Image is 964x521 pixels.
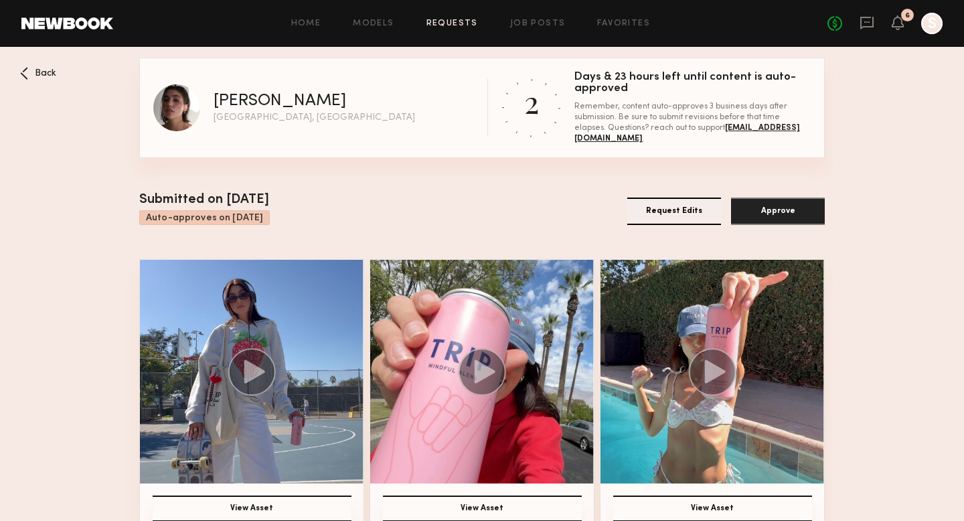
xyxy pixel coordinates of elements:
[574,72,811,94] div: Days & 23 hours left until content is auto-approved
[597,19,650,28] a: Favorites
[600,260,824,483] img: Asset
[139,190,270,210] div: Submitted on [DATE]
[627,198,721,225] button: Request Edits
[140,260,364,483] img: Asset
[510,19,566,28] a: Job Posts
[574,101,811,144] div: Remember, content auto-approves 3 business days after submission. Be sure to submit revisions bef...
[139,210,270,225] div: Auto-approves on [DATE]
[921,13,943,34] a: S
[426,19,478,28] a: Requests
[905,12,910,19] div: 6
[731,198,825,225] button: Approve
[370,260,594,483] img: Asset
[35,69,56,78] span: Back
[291,19,321,28] a: Home
[214,113,415,123] div: [GEOGRAPHIC_DATA], [GEOGRAPHIC_DATA]
[353,19,394,28] a: Models
[153,84,200,131] img: Kelsey H profile picture.
[524,81,539,122] div: 2
[214,93,346,110] div: [PERSON_NAME]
